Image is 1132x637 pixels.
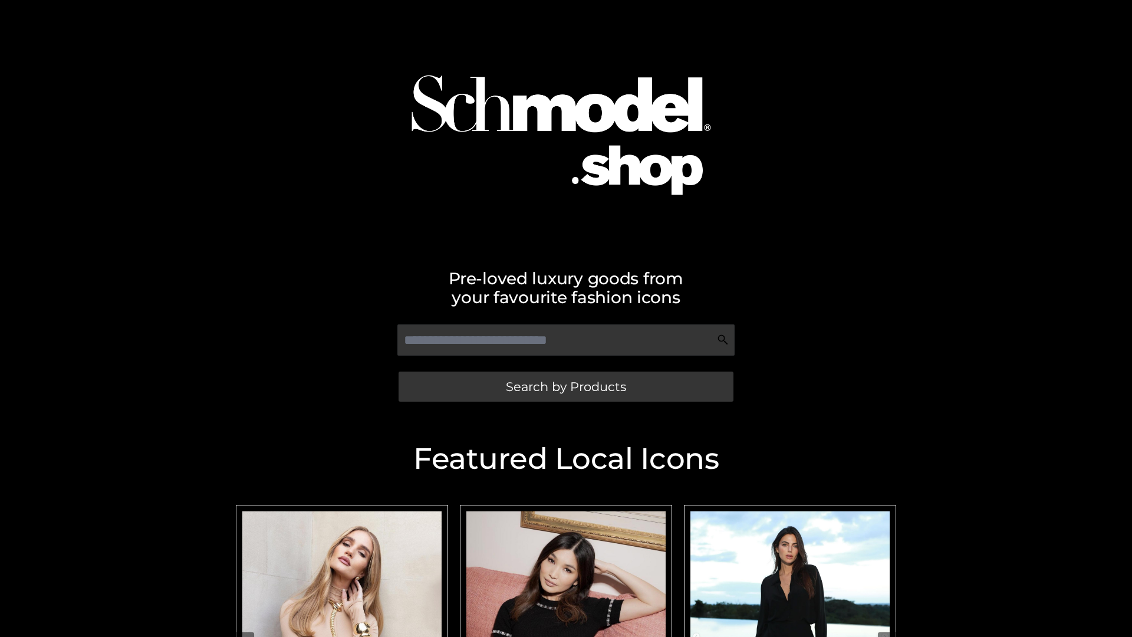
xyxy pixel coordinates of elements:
h2: Featured Local Icons​ [230,444,902,474]
img: Search Icon [717,334,729,346]
span: Search by Products [506,380,626,393]
a: Search by Products [399,372,733,402]
h2: Pre-loved luxury goods from your favourite fashion icons [230,269,902,307]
